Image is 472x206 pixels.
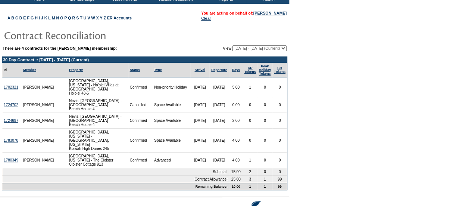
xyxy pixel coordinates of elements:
a: SGTokens [274,66,285,74]
a: H [35,16,38,20]
td: Nevis, [GEOGRAPHIC_DATA] - [GEOGRAPHIC_DATA] Beach House 4 [68,113,128,129]
td: 1 [243,77,257,97]
td: 0 [257,153,273,168]
a: 1724697 [4,119,18,123]
a: L [48,16,50,20]
a: W [91,16,95,20]
td: 99 [272,176,287,183]
td: 1 [243,153,257,168]
td: 1 [257,176,273,183]
td: 4.00 [229,153,243,168]
td: [DATE] [209,129,229,153]
a: Q [68,16,71,20]
td: 0 [272,129,287,153]
td: Confirmed [128,113,153,129]
td: 5.00 [229,77,243,97]
td: 0 [257,97,273,113]
td: [DATE] [190,129,209,153]
a: 1780349 [4,158,18,162]
a: [PERSON_NAME] [253,11,287,15]
td: [DATE] [190,113,209,129]
td: 0 [272,153,287,168]
a: D [19,16,22,20]
td: Cancelled [128,97,153,113]
td: 0 [272,97,287,113]
a: 1783078 [4,138,18,142]
td: 0 [243,97,257,113]
a: Property [69,68,83,72]
td: 0 [257,113,273,129]
td: [DATE] [209,153,229,168]
td: 0 [272,113,287,129]
td: [DATE] [190,77,209,97]
a: A [7,16,10,20]
a: R [72,16,75,20]
a: E [23,16,26,20]
td: [GEOGRAPHIC_DATA], [US_STATE] - The Cloister Cloister Cottage 913 [68,153,128,168]
td: 0 [257,168,273,176]
td: [DATE] [209,77,229,97]
a: Member [23,68,36,72]
td: [PERSON_NAME] [22,113,56,129]
a: ARTokens [244,66,256,74]
td: 15.00 [229,168,243,176]
td: [PERSON_NAME] [22,153,56,168]
a: K [44,16,47,20]
a: Status [130,68,140,72]
a: Z [103,16,106,20]
a: J [41,16,43,20]
td: Confirmed [128,153,153,168]
td: [PERSON_NAME] [22,97,56,113]
td: [PERSON_NAME] [22,129,56,153]
td: 0 [243,129,257,153]
a: Clear [201,16,211,21]
td: 25.00 [229,176,243,183]
a: Y [100,16,102,20]
a: ER Accounts [107,16,132,20]
td: 0 [257,129,273,153]
b: There are 4 contracts for the [PERSON_NAME] membership: [3,46,117,50]
td: 0 [257,77,273,97]
a: S [76,16,79,20]
td: 10.00 [229,183,243,190]
td: Remaining Balance: [2,183,229,190]
td: [GEOGRAPHIC_DATA], [US_STATE] - Ho'olei Villas at [GEOGRAPHIC_DATA] Ho'olei 43-5 [68,77,128,97]
a: M [52,16,55,20]
span: You are acting on behalf of: [201,11,287,15]
td: View: [185,45,287,51]
img: pgTtlContractReconciliation.gif [4,28,153,43]
a: X [96,16,99,20]
a: P [64,16,67,20]
td: Subtotal: [2,168,229,176]
td: 2 [243,168,257,176]
a: Peak HolidayTokens [259,64,271,76]
a: F [27,16,29,20]
td: [DATE] [209,97,229,113]
a: C [15,16,18,20]
td: 1 [257,183,273,190]
td: 0 [272,168,287,176]
a: Departure [211,68,227,72]
a: 1702321 [4,85,18,89]
a: U [84,16,87,20]
td: 4.00 [229,129,243,153]
td: Space Available [153,113,190,129]
td: 30 Day Contract :: [DATE] - [DATE] (Current) [2,57,287,63]
td: Confirmed [128,129,153,153]
td: [GEOGRAPHIC_DATA], [US_STATE] - [GEOGRAPHIC_DATA], [US_STATE] Kiawah High Dunes 245 [68,129,128,153]
a: Days [232,68,240,72]
td: Space Available [153,129,190,153]
a: Arrival [194,68,205,72]
td: 2.00 [229,113,243,129]
td: 99 [272,183,287,190]
a: 1724702 [4,103,18,107]
td: Non-priority Holiday [153,77,190,97]
td: Advanced [153,153,190,168]
td: 0 [243,113,257,129]
td: [DATE] [209,113,229,129]
a: N [56,16,59,20]
td: 1 [243,183,257,190]
a: G [31,16,34,20]
a: I [39,16,40,20]
td: Contract Allowance: [2,176,229,183]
